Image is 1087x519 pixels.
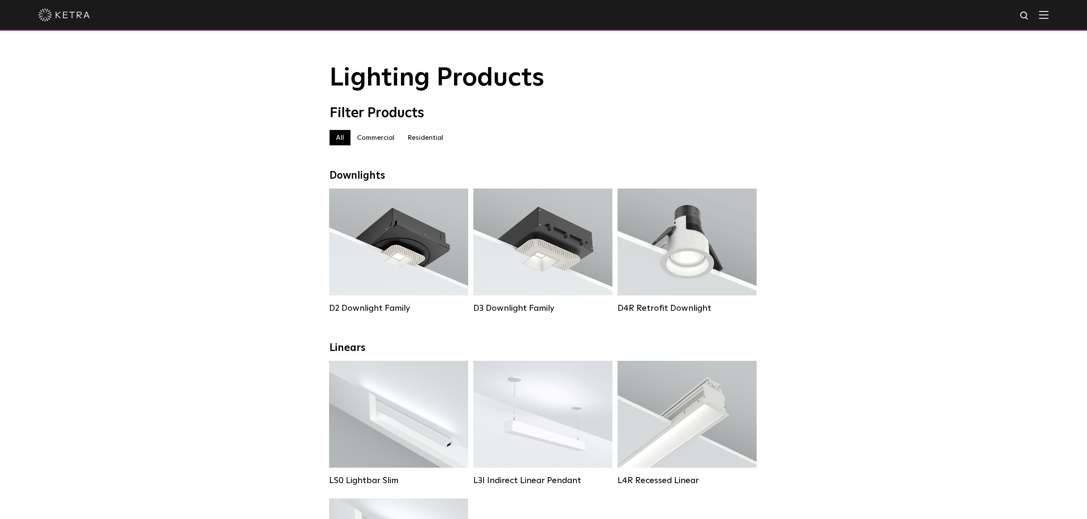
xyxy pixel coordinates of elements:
[329,475,468,486] div: LS0 Lightbar Slim
[618,189,757,313] a: D4R Retrofit Downlight Lumen Output:800Colors:White / BlackBeam Angles:15° / 25° / 40° / 60°Watta...
[618,475,757,486] div: L4R Recessed Linear
[330,105,757,121] div: Filter Products
[330,170,757,182] div: Downlights
[329,361,468,486] a: LS0 Lightbar Slim Lumen Output:200 / 350Colors:White / BlackControl:X96 Controller
[618,361,757,486] a: L4R Recessed Linear Lumen Output:400 / 600 / 800 / 1000Colors:White / BlackControl:Lutron Clear C...
[473,475,612,486] div: L3I Indirect Linear Pendant
[329,189,468,313] a: D2 Downlight Family Lumen Output:1200Colors:White / Black / Gloss Black / Silver / Bronze / Silve...
[1039,11,1048,19] img: Hamburger%20Nav.svg
[473,303,612,313] div: D3 Downlight Family
[330,130,350,145] label: All
[1019,11,1030,21] img: search icon
[330,65,544,91] span: Lighting Products
[401,130,450,145] label: Residential
[329,303,468,313] div: D2 Downlight Family
[473,361,612,486] a: L3I Indirect Linear Pendant Lumen Output:400 / 600 / 800 / 1000Housing Colors:White / BlackContro...
[473,189,612,313] a: D3 Downlight Family Lumen Output:700 / 900 / 1100Colors:White / Black / Silver / Bronze / Paintab...
[350,130,401,145] label: Commercial
[39,9,90,21] img: ketra-logo-2019-white
[330,342,757,354] div: Linears
[618,303,757,313] div: D4R Retrofit Downlight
